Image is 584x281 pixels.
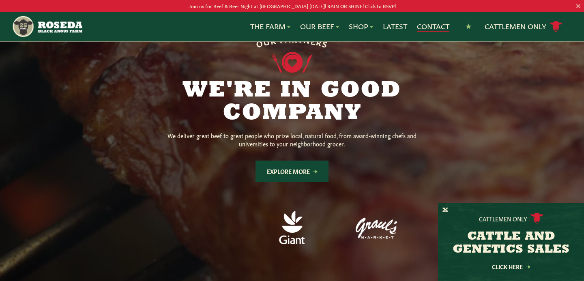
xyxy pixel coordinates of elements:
span: O [255,38,264,48]
p: We deliver great beef to great people who prize local, natural food, from award-winning chefs and... [162,131,422,148]
span: P [279,34,286,44]
nav: Main Navigation [12,12,572,41]
button: X [442,206,448,215]
a: Click Here [474,264,547,269]
span: N [303,34,311,44]
span: S [322,39,329,49]
img: cattle-icon.svg [530,213,543,224]
span: R [270,35,277,45]
h2: We're in Good Company [136,79,448,125]
span: R [292,34,298,43]
a: Explore More [255,161,328,182]
a: The Farm [250,21,290,32]
span: A [285,34,292,43]
span: E [310,36,318,45]
span: R [316,37,324,47]
img: https://roseda.com/wp-content/uploads/2021/05/roseda-25-header.png [12,15,82,38]
a: Contact [417,21,449,32]
a: Cattlemen Only [485,19,563,34]
p: Cattlemen Only [479,215,527,223]
a: Latest [383,21,407,32]
p: Join us for Beef & Beer Night at [GEOGRAPHIC_DATA] [DATE]! RAIN OR SHINE! Click to RSVP! [29,2,555,10]
h3: CATTLE AND GENETICS SALES [448,230,574,256]
a: Shop [349,21,373,32]
span: T [298,34,304,43]
a: Our Beef [300,21,339,32]
span: U [262,36,271,46]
